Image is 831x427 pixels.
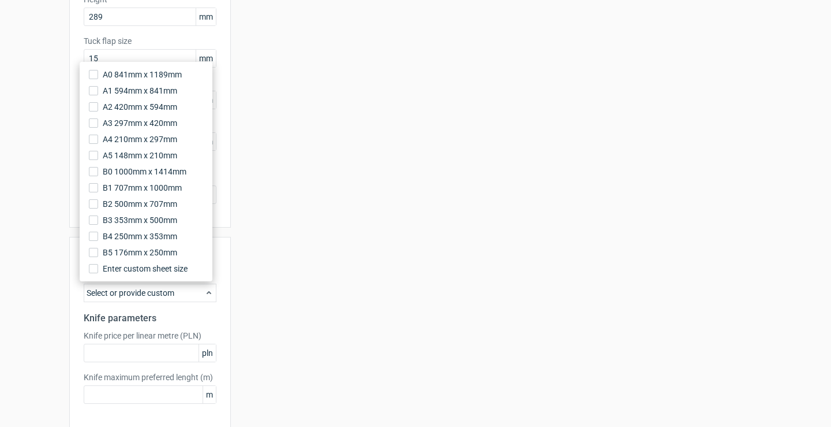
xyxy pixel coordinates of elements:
[103,231,177,242] span: B4 250mm x 353mm
[203,386,216,403] span: m
[103,198,177,210] span: B2 500mm x 707mm
[84,330,216,341] label: Knife price per linear metre (PLN)
[103,150,177,161] span: A5 148mm x 210mm
[103,117,177,129] span: A3 297mm x 420mm
[103,182,182,194] span: B1 707mm x 1000mm
[103,214,177,226] span: B3 353mm x 500mm
[196,8,216,25] span: mm
[199,344,216,362] span: pln
[196,50,216,67] span: mm
[84,35,216,47] label: Tuck flap size
[84,311,216,325] h2: Knife parameters
[103,101,177,113] span: A2 420mm x 594mm
[103,263,188,274] span: Enter custom sheet size
[103,133,177,145] span: A4 210mm x 297mm
[84,372,216,383] label: Knife maximum preferred lenght (m)
[84,284,216,302] div: Select or provide custom
[103,247,177,258] span: B5 176mm x 250mm
[103,166,186,177] span: B0 1000mm x 1414mm
[103,85,177,96] span: A1 594mm x 841mm
[103,69,182,80] span: A0 841mm x 1189mm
